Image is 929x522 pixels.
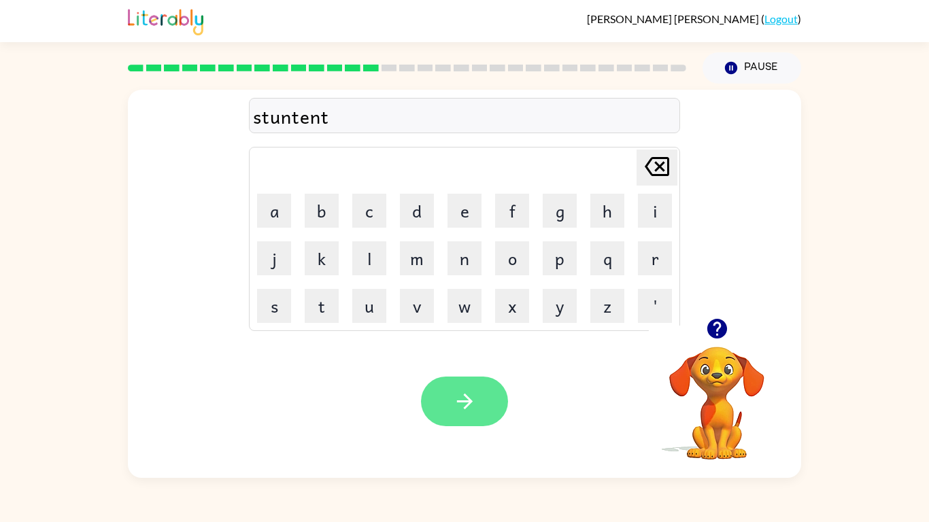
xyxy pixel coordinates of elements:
a: Logout [764,12,798,25]
button: s [257,289,291,323]
button: x [495,289,529,323]
button: g [543,194,577,228]
button: l [352,241,386,275]
button: c [352,194,386,228]
button: ' [638,289,672,323]
button: e [447,194,482,228]
button: i [638,194,672,228]
img: Literably [128,5,203,35]
button: j [257,241,291,275]
span: [PERSON_NAME] [PERSON_NAME] [587,12,761,25]
button: v [400,289,434,323]
button: w [447,289,482,323]
button: r [638,241,672,275]
button: n [447,241,482,275]
button: h [590,194,624,228]
div: stuntent [253,102,676,130]
button: m [400,241,434,275]
button: a [257,194,291,228]
video: Your browser must support playing .mp4 files to use Literably. Please try using another browser. [649,326,785,462]
button: f [495,194,529,228]
button: d [400,194,434,228]
button: z [590,289,624,323]
button: q [590,241,624,275]
button: u [352,289,386,323]
button: Pause [703,52,801,84]
button: k [305,241,339,275]
button: p [543,241,577,275]
button: t [305,289,339,323]
button: b [305,194,339,228]
button: o [495,241,529,275]
div: ( ) [587,12,801,25]
button: y [543,289,577,323]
